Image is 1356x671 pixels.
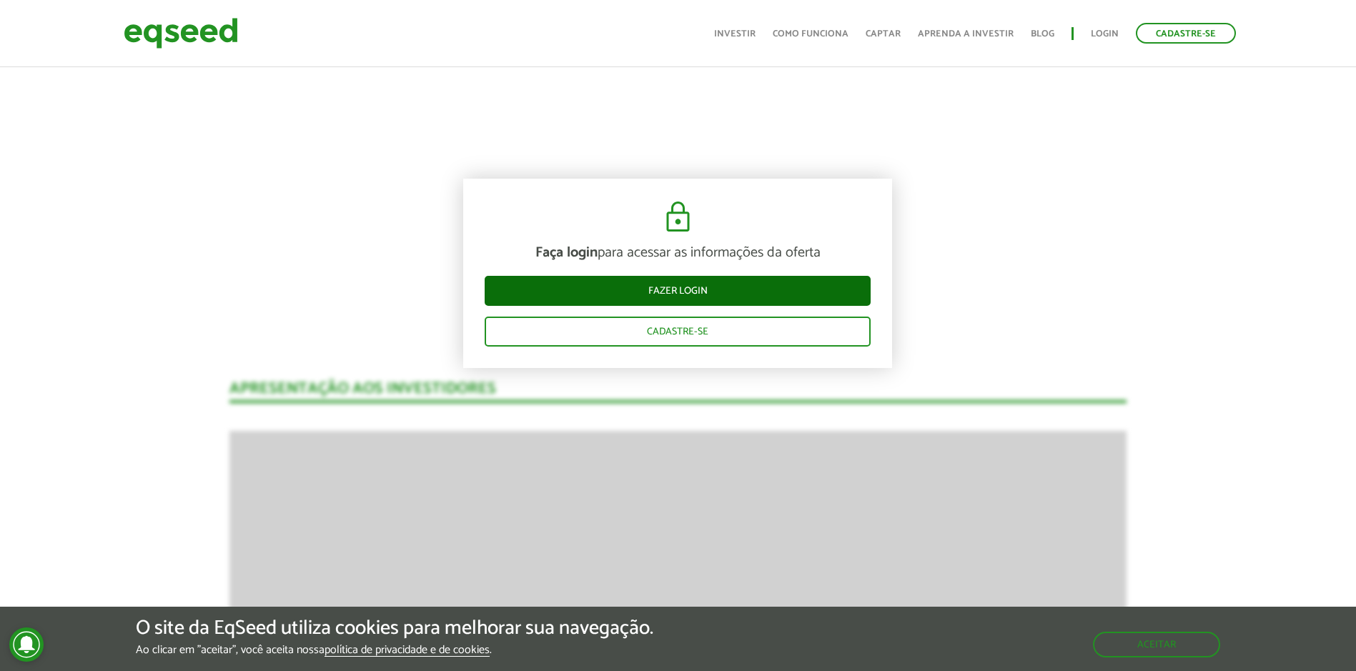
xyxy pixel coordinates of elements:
[866,29,901,39] a: Captar
[1031,29,1054,39] a: Blog
[1136,23,1236,44] a: Cadastre-se
[124,14,238,52] img: EqSeed
[325,645,490,657] a: política de privacidade e de cookies
[136,617,653,640] h5: O site da EqSeed utiliza cookies para melhorar sua navegação.
[918,29,1014,39] a: Aprenda a investir
[773,29,848,39] a: Como funciona
[660,200,696,234] img: cadeado.svg
[1093,632,1220,657] button: Aceitar
[136,643,653,657] p: Ao clicar em "aceitar", você aceita nossa .
[485,317,871,347] a: Cadastre-se
[714,29,756,39] a: Investir
[485,244,871,262] p: para acessar as informações da oferta
[535,241,598,264] strong: Faça login
[485,276,871,306] a: Fazer login
[1091,29,1119,39] a: Login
